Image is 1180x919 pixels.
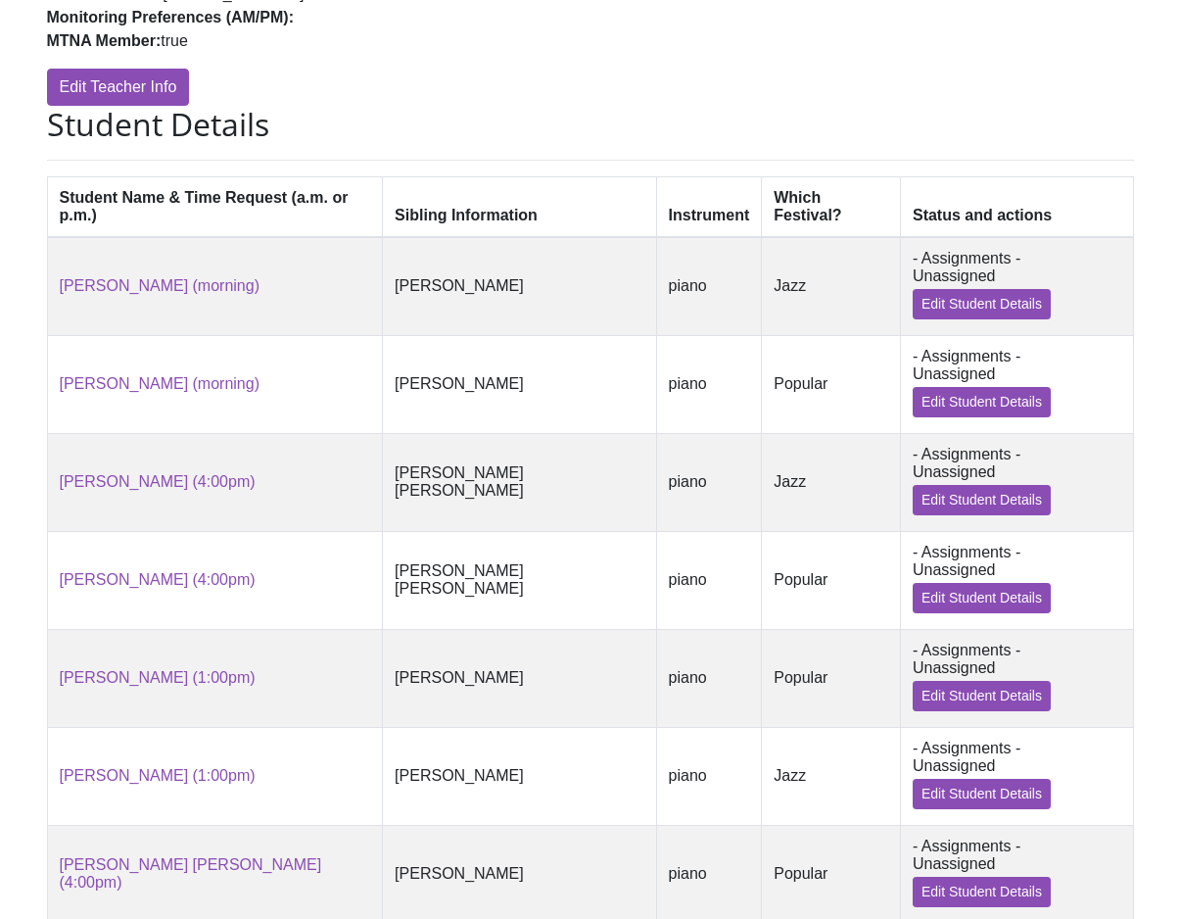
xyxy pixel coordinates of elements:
[383,237,656,336] td: [PERSON_NAME]
[913,681,1051,711] a: Edit Student Details
[383,176,656,237] th: Sibling Information
[383,433,656,531] td: [PERSON_NAME] [PERSON_NAME]
[900,176,1133,237] th: Status and actions
[60,277,260,294] a: [PERSON_NAME] (morning)
[383,531,656,629] td: [PERSON_NAME] [PERSON_NAME]
[900,629,1133,727] td: - Assignments - Unassigned
[60,669,256,686] a: [PERSON_NAME] (1:00pm)
[900,433,1133,531] td: - Assignments - Unassigned
[656,176,762,237] th: Instrument
[913,779,1051,809] a: Edit Student Details
[762,237,901,336] td: Jazz
[47,69,190,106] a: Edit Teacher Info
[656,433,762,531] td: piano
[762,335,901,433] td: Popular
[60,856,322,891] a: [PERSON_NAME] [PERSON_NAME] (4:00pm)
[383,335,656,433] td: [PERSON_NAME]
[47,32,162,49] strong: MTNA Member:
[762,629,901,727] td: Popular
[913,289,1051,319] a: Edit Student Details
[656,335,762,433] td: piano
[900,727,1133,825] td: - Assignments - Unassigned
[913,877,1051,907] a: Edit Student Details
[47,9,294,25] strong: Monitoring Preferences (AM/PM):
[762,176,901,237] th: Which Festival?
[762,433,901,531] td: Jazz
[656,629,762,727] td: piano
[913,387,1051,417] a: Edit Student Details
[900,335,1133,433] td: - Assignments - Unassigned
[60,375,260,392] a: [PERSON_NAME] (morning)
[762,531,901,629] td: Popular
[762,727,901,825] td: Jazz
[900,531,1133,629] td: - Assignments - Unassigned
[47,176,383,237] th: Student Name & Time Request (a.m. or p.m.)
[47,106,1134,143] h2: Student Details
[913,583,1051,613] a: Edit Student Details
[383,727,656,825] td: [PERSON_NAME]
[656,727,762,825] td: piano
[656,531,762,629] td: piano
[60,767,256,784] a: [PERSON_NAME] (1:00pm)
[47,29,576,53] li: true
[913,485,1051,515] a: Edit Student Details
[656,237,762,336] td: piano
[900,237,1133,336] td: - Assignments - Unassigned
[383,629,656,727] td: [PERSON_NAME]
[60,473,256,490] a: [PERSON_NAME] (4:00pm)
[60,571,256,588] a: [PERSON_NAME] (4:00pm)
